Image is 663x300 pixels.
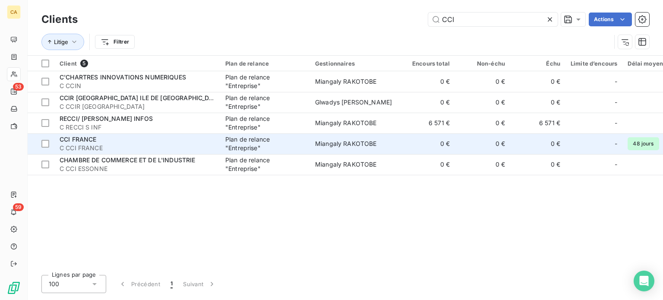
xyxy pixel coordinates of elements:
td: 0 € [400,154,455,175]
td: 0 € [455,113,510,133]
div: CA [7,5,21,19]
div: Non-échu [460,60,505,67]
span: Miangaly RAKOTOBE [315,161,377,168]
span: C RECCI S INF [60,123,215,132]
td: 0 € [455,154,510,175]
button: Précédent [113,275,165,293]
span: Client [60,60,77,67]
div: Plan de relance "Entreprise" [225,94,305,111]
span: 100 [49,280,59,288]
div: Échu [515,60,560,67]
div: Gestionnaires [315,60,395,67]
span: C'CHARTRES INNOVATIONS NUMERIQUES [60,73,186,81]
span: - [615,119,617,127]
td: 0 € [510,154,565,175]
td: 0 € [400,71,455,92]
td: 0 € [455,133,510,154]
span: Litige [54,38,68,45]
td: 0 € [455,71,510,92]
img: Logo LeanPay [7,281,21,295]
span: C CCIN [60,82,215,90]
span: Glwadys [PERSON_NAME] [315,98,392,106]
a: 53 [7,85,20,98]
span: - [615,98,617,107]
div: Plan de relance "Entreprise" [225,135,305,152]
td: 0 € [510,133,565,154]
span: - [615,160,617,169]
div: Encours total [405,60,450,67]
div: Limite d’encours [571,60,617,67]
div: Open Intercom Messenger [634,271,654,291]
td: 6 571 € [400,113,455,133]
span: Miangaly RAKOTOBE [315,119,377,126]
td: 0 € [455,92,510,113]
button: Actions [589,13,632,26]
button: Litige [41,34,84,50]
span: C CCI FRANCE [60,144,215,152]
span: 1 [170,280,173,288]
td: 0 € [510,92,565,113]
span: C CCIR [GEOGRAPHIC_DATA] [60,102,215,111]
span: - [615,77,617,86]
span: - [615,139,617,148]
span: C CCI ESSONNE [60,164,215,173]
span: 59 [13,203,24,211]
span: 53 [13,83,24,91]
span: Miangaly RAKOTOBE [315,140,377,147]
div: Plan de relance "Entreprise" [225,73,305,90]
span: CCI FRANCE [60,136,97,143]
button: 1 [165,275,178,293]
span: RECCI/ [PERSON_NAME] INFOS [60,115,153,122]
h3: Clients [41,12,78,27]
div: Plan de relance [225,60,305,67]
td: 0 € [510,71,565,92]
div: Plan de relance "Entreprise" [225,156,305,173]
span: CHAMBRE DE COMMERCE ET DE L'INDUSTRIE [60,156,196,164]
span: 5 [80,60,88,67]
td: 0 € [400,133,455,154]
input: Rechercher [428,13,558,26]
span: CCIR [GEOGRAPHIC_DATA] ILE DE [GEOGRAPHIC_DATA] [60,94,223,101]
button: Filtrer [95,35,135,49]
span: Miangaly RAKOTOBE [315,78,377,85]
span: 48 jours [628,137,659,150]
td: 6 571 € [510,113,565,133]
div: Plan de relance "Entreprise" [225,114,305,132]
td: 0 € [400,92,455,113]
button: Suivant [178,275,221,293]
